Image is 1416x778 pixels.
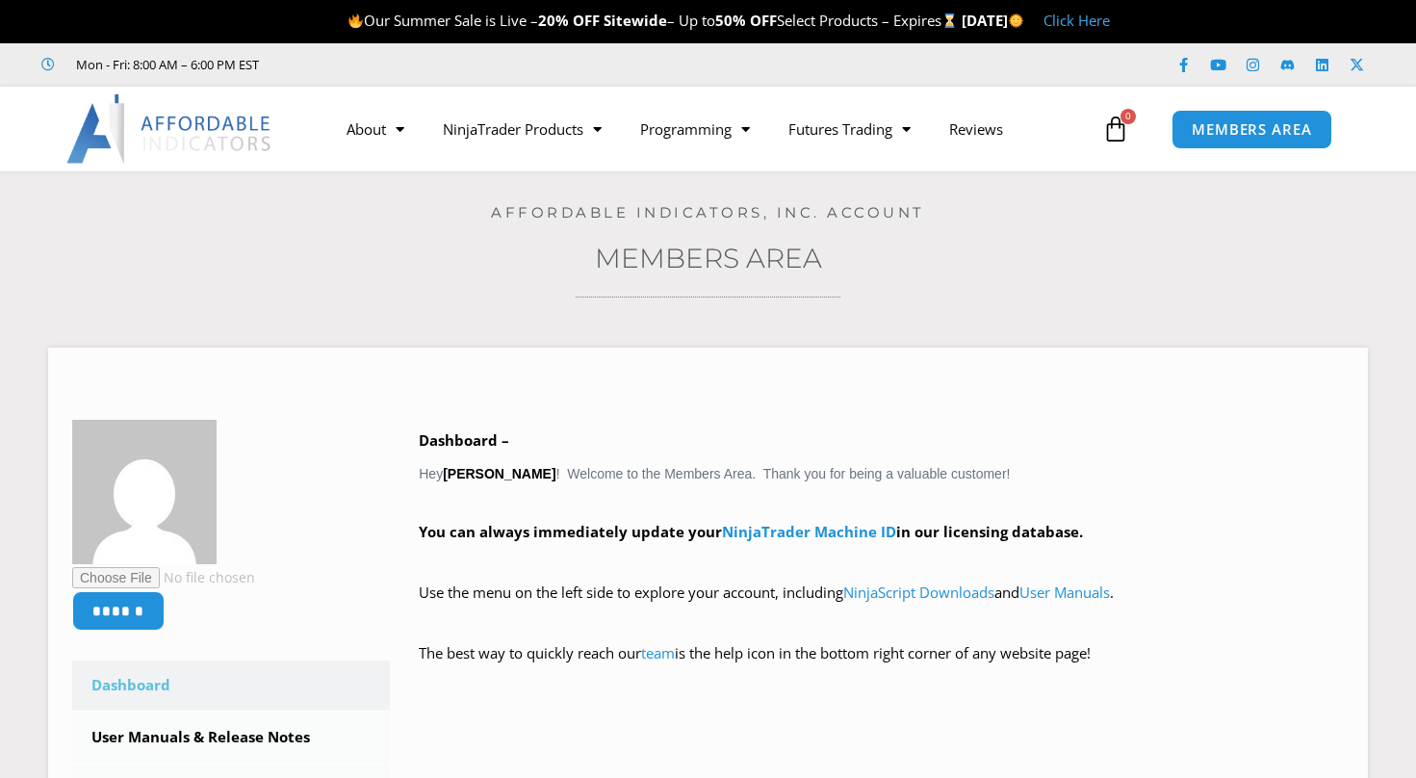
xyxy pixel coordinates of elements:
[72,661,390,711] a: Dashboard
[1019,583,1110,602] a: User Manuals
[327,107,1097,151] nav: Menu
[942,13,957,28] img: ⌛
[327,107,424,151] a: About
[72,420,217,564] img: f5f22caf07bb9f67eb3c23dcae1d37df60a6062f9046f80cac60aaf5f7bf4800
[715,11,777,30] strong: 50% OFF
[443,466,555,481] strong: [PERSON_NAME]
[72,713,390,763] a: User Manuals & Release Notes
[66,94,273,164] img: LogoAI | Affordable Indicators – NinjaTrader
[538,11,600,30] strong: 20% OFF
[419,428,1344,694] div: Hey ! Welcome to the Members Area. Thank you for being a valuable customer!
[769,107,930,151] a: Futures Trading
[930,107,1022,151] a: Reviews
[1043,11,1110,30] a: Click Here
[1073,101,1158,157] a: 0
[1120,109,1136,124] span: 0
[419,640,1344,694] p: The best way to quickly reach our is the help icon in the bottom right corner of any website page!
[1171,110,1332,149] a: MEMBERS AREA
[419,430,509,450] b: Dashboard –
[962,11,1024,30] strong: [DATE]
[641,643,675,662] a: team
[71,53,259,76] span: Mon - Fri: 8:00 AM – 6:00 PM EST
[604,11,667,30] strong: Sitewide
[843,583,994,602] a: NinjaScript Downloads
[424,107,621,151] a: NinjaTrader Products
[722,522,896,541] a: NinjaTrader Machine ID
[1192,122,1312,137] span: MEMBERS AREA
[286,55,575,74] iframe: Customer reviews powered by Trustpilot
[491,203,925,221] a: Affordable Indicators, Inc. Account
[1009,13,1023,28] img: 🌞
[348,11,962,30] span: Our Summer Sale is Live – – Up to Select Products – Expires
[348,13,363,28] img: 🔥
[621,107,769,151] a: Programming
[419,522,1083,541] strong: You can always immediately update your in our licensing database.
[419,580,1344,634] p: Use the menu on the left side to explore your account, including and .
[595,242,822,274] a: Members Area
